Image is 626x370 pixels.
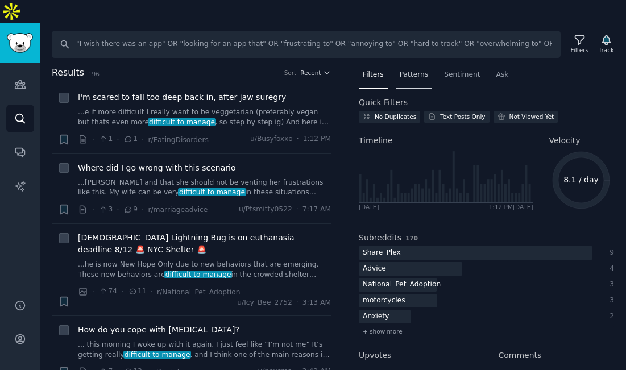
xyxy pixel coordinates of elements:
[164,271,232,278] span: difficult to manage
[375,113,416,120] div: No Duplicates
[117,203,119,215] span: ·
[604,264,615,274] div: 4
[78,340,331,360] a: ... this morning I woke up with it again. I just feel like “I’m not me” It’s getting reallydiffic...
[563,175,599,184] text: 8.1 / day
[284,69,297,77] div: Sort
[444,70,480,80] span: Sentiment
[92,286,94,298] span: ·
[88,70,100,77] span: 196
[78,92,286,103] a: I'm scared to fall too deep back in, after jaw suregry
[440,113,485,120] div: Text Posts Only
[128,286,147,297] span: 11
[250,134,293,144] span: u/Busyfoxxo
[78,260,331,280] a: ...he is now New Hope Only due to new behaviors that are emerging. These new behaviors aredifficu...
[178,188,246,196] span: difficult to manage
[400,70,428,80] span: Patterns
[121,286,123,298] span: ·
[595,32,618,56] button: Track
[571,46,588,54] div: Filters
[296,205,299,215] span: ·
[92,134,94,145] span: ·
[296,298,299,308] span: ·
[496,70,509,80] span: Ask
[148,136,208,144] span: r/EatingDisorders
[359,97,408,109] h2: Quick Filters
[359,232,401,244] h2: Subreddits
[237,298,292,308] span: u/Icy_Bee_2752
[123,134,138,144] span: 1
[7,33,33,53] img: GummySearch logo
[151,286,153,298] span: ·
[359,310,393,324] div: Anxiety
[363,327,403,335] span: + show more
[300,69,331,77] button: Recent
[78,324,239,336] a: How do you cope with [MEDICAL_DATA]?
[157,288,240,296] span: r/National_Pet_Adoption
[92,203,94,215] span: ·
[98,134,113,144] span: 1
[604,296,615,306] div: 3
[359,294,409,308] div: motorcycles
[509,113,554,120] div: Not Viewed Yet
[359,278,445,292] div: National_Pet_Adoption
[78,178,331,198] a: ...[PERSON_NAME] and that she should not be venting her frustrations like this. My wife can be ve...
[142,203,144,215] span: ·
[297,134,299,144] span: ·
[98,205,113,215] span: 3
[499,350,542,361] h2: Comments
[302,298,331,308] span: 3:13 AM
[489,203,533,211] div: 1:12 PM [DATE]
[302,205,331,215] span: 7:17 AM
[599,46,614,54] div: Track
[604,248,615,258] div: 9
[148,118,215,126] span: difficult to manage
[300,69,321,77] span: Recent
[604,311,615,322] div: 2
[142,134,144,145] span: ·
[52,31,561,58] input: Search Keyword
[148,206,208,214] span: r/marriageadvice
[117,134,119,145] span: ·
[123,351,191,359] span: difficult to manage
[303,134,331,144] span: 1:12 PM
[52,66,84,80] span: Results
[78,162,236,174] a: Where did I go wrong with this scenario
[604,280,615,290] div: 3
[363,70,384,80] span: Filters
[359,262,390,276] div: Advice
[405,235,418,242] span: 170
[359,246,405,260] div: Share_Plex
[359,135,393,147] span: Timeline
[549,135,581,147] span: Velocity
[98,286,117,297] span: 74
[78,107,331,127] a: ...e it more difficult I really want to be veggetarian (preferably vegan but thats even morediffi...
[359,350,391,361] h2: Upvotes
[123,205,138,215] span: 9
[359,203,379,211] div: [DATE]
[239,205,292,215] span: u/Ptsmitty0522
[78,232,331,256] a: [DEMOGRAPHIC_DATA] Lightning Bug is on euthanasia deadline 8/12 🚨 NYC Shelter 🚨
